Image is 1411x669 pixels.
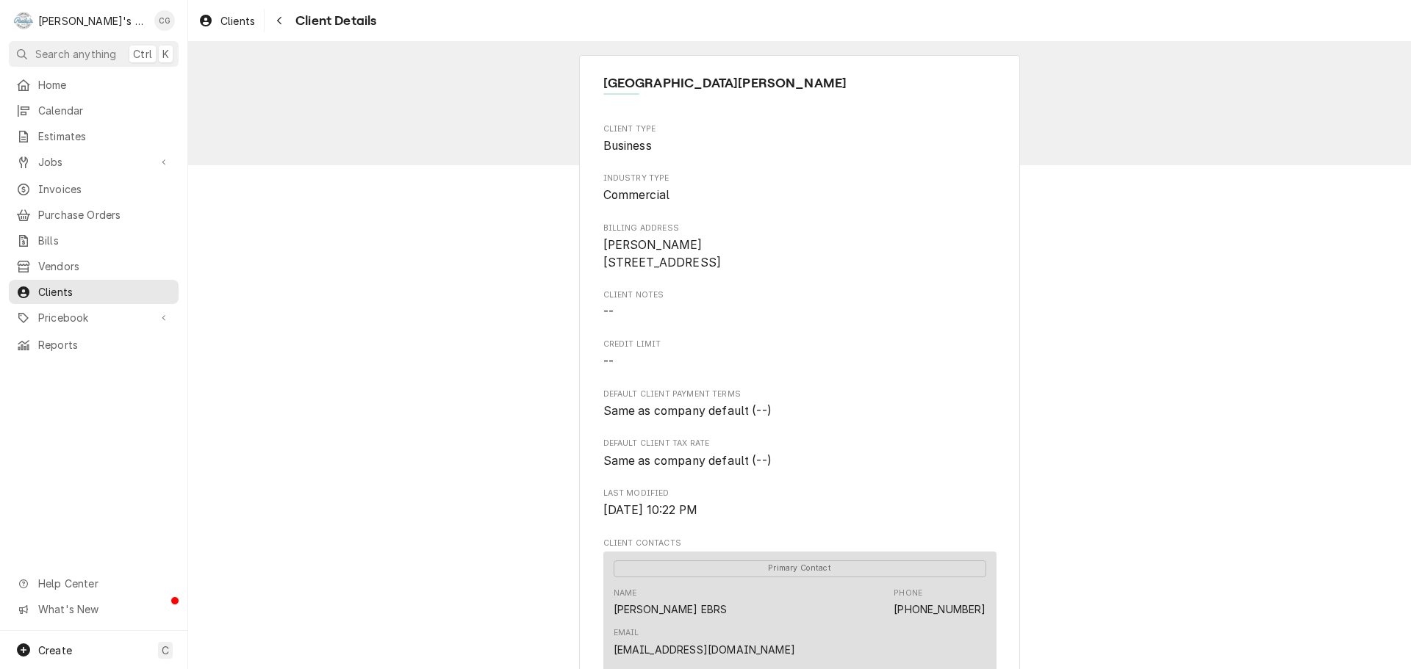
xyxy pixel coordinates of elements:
span: Billing Address [603,223,997,234]
a: Estimates [9,124,179,148]
span: K [162,46,169,62]
span: Credit Limit [603,339,997,350]
a: Go to Pricebook [9,305,179,330]
a: Purchase Orders [9,203,179,227]
span: Reports [38,337,171,352]
span: [PERSON_NAME] [STREET_ADDRESS] [603,238,722,270]
span: Help Center [38,576,170,591]
div: Client Type [603,123,997,155]
span: Clients [220,13,255,29]
div: Primary [614,559,986,576]
div: Last Modified [603,488,997,519]
span: [DATE] 10:22 PM [603,503,697,517]
a: Home [9,73,179,97]
span: Clients [38,284,171,300]
span: Primary Contact [614,560,986,577]
div: Billing Address [603,223,997,272]
div: Client Information [603,73,997,105]
a: [PHONE_NUMBER] [894,603,985,615]
span: Same as company default (--) [603,454,772,468]
div: Name [614,587,637,599]
span: Client Contacts [603,538,997,549]
span: What's New [38,601,170,617]
span: Name [603,73,997,93]
div: Name [614,587,728,617]
div: Email [614,627,795,657]
span: Client Type [603,123,997,135]
div: Client Notes [603,289,997,321]
span: Last Modified [603,488,997,499]
span: Same as company default (--) [603,404,772,418]
div: Default Client Payment Terms [603,388,997,420]
span: Client Type [603,137,997,155]
a: Calendar [9,98,179,123]
a: Go to Jobs [9,150,179,174]
span: Industry Type [603,173,997,184]
div: Phone [894,587,985,617]
a: [EMAIL_ADDRESS][DOMAIN_NAME] [614,643,795,656]
span: Ctrl [133,46,152,62]
span: Invoices [38,181,171,197]
div: Phone [894,587,922,599]
div: Email [614,627,639,639]
span: Client Notes [603,289,997,301]
div: Rudy's Commercial Refrigeration's Avatar [13,10,34,31]
span: Purchase Orders [38,207,171,223]
span: Industry Type [603,187,997,204]
span: Commercial [603,188,670,202]
a: Go to Help Center [9,571,179,596]
span: Default Client Payment Terms [603,388,997,400]
span: Vendors [38,258,171,274]
button: Navigate back [268,9,291,32]
span: C [162,643,169,658]
div: Default Client Tax Rate [603,438,997,469]
span: Home [38,77,171,93]
a: Vendors [9,254,179,278]
span: Last Modified [603,502,997,519]
span: Default Client Tax Rate [603,438,997,449]
span: Pricebook [38,310,149,325]
span: -- [603,305,614,319]
a: Go to What's New [9,597,179,621]
a: Reports [9,333,179,357]
span: Business [603,139,652,153]
button: Search anythingCtrlK [9,41,179,67]
div: Christine Gutierrez's Avatar [154,10,175,31]
a: Clients [9,280,179,304]
div: Credit Limit [603,339,997,370]
div: [PERSON_NAME] EBRS [614,601,728,617]
div: CG [154,10,175,31]
span: Client Notes [603,303,997,321]
span: Default Client Payment Terms [603,402,997,420]
span: Calendar [38,103,171,118]
a: Clients [193,9,261,33]
span: Bills [38,233,171,248]
div: R [13,10,34,31]
span: Client Details [291,11,376,31]
span: -- [603,355,614,369]
a: Invoices [9,177,179,201]
span: Default Client Tax Rate [603,452,997,470]
span: Jobs [38,154,149,170]
span: Credit Limit [603,353,997,371]
div: Industry Type [603,173,997,204]
span: Billing Address [603,236,997,271]
span: Search anything [35,46,116,62]
a: Bills [9,228,179,253]
span: Estimates [38,129,171,144]
span: Create [38,644,72,657]
div: [PERSON_NAME]'s Commercial Refrigeration [38,13,146,29]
